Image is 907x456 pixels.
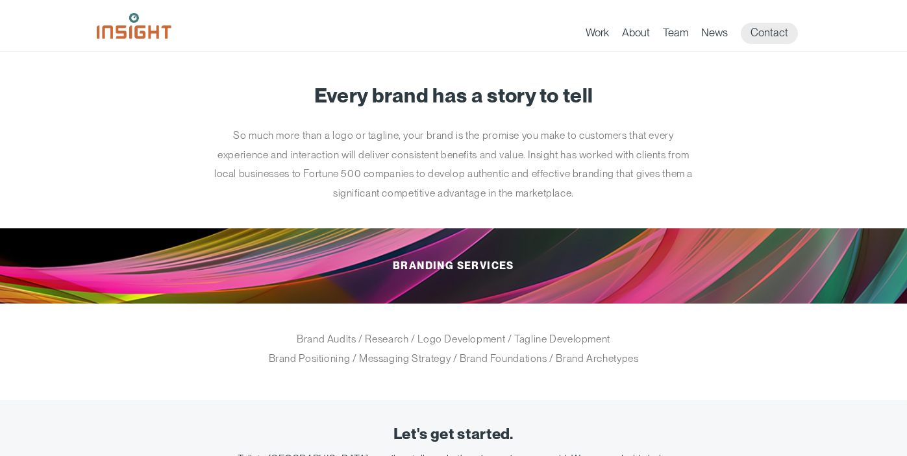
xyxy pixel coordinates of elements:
[586,23,811,44] nav: primary navigation menu
[116,228,791,304] h2: Branding Services
[19,426,888,443] div: Let's get started.
[116,84,791,106] h1: Every brand has a story to tell
[97,13,171,39] img: Insight Marketing Design
[210,330,697,368] p: Brand Audits / Research / Logo Development / Tagline Development Brand Positioning / Messaging St...
[210,126,697,202] p: So much more than a logo or tagline, your brand is the promise you make to customers that every e...
[701,26,728,44] a: News
[663,26,688,44] a: Team
[586,26,609,44] a: Work
[622,26,650,44] a: About
[741,23,798,44] a: Contact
